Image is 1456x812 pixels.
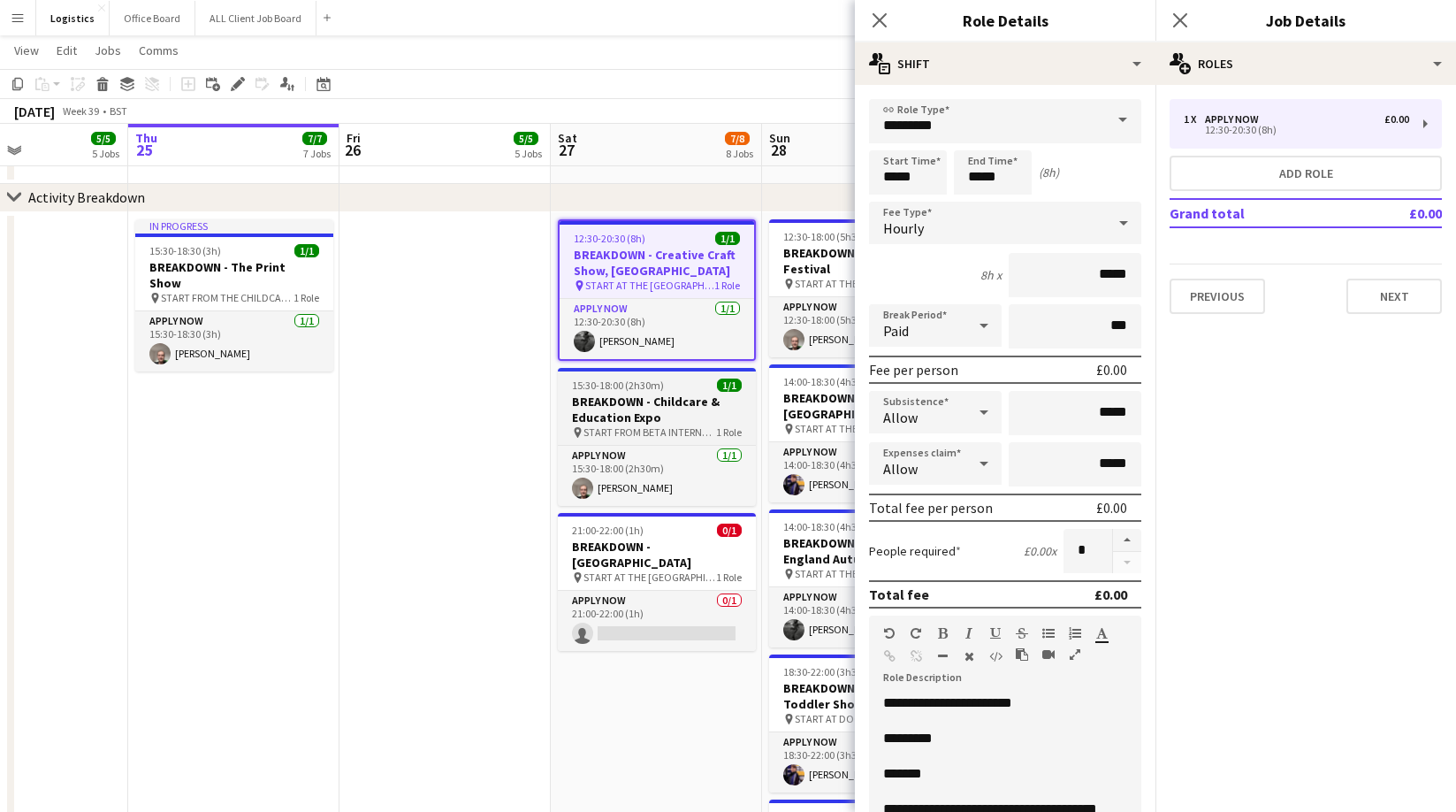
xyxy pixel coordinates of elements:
span: 1/1 [715,232,740,245]
h3: Role Details [855,9,1155,32]
app-job-card: In progress15:30-18:30 (3h)1/1BREAKDOWN - The Print Show START FROM THE CHILDCARE & EDUCATION EXP... [135,219,333,372]
button: Text Color [1095,626,1108,640]
span: START AT THE [GEOGRAPHIC_DATA] [795,422,927,435]
span: 14:00-18:30 (4h30m) [783,375,875,388]
app-job-card: 14:00-18:30 (4h30m)1/1BREAKDOWN - DogFEST: [GEOGRAPHIC_DATA] START AT THE [GEOGRAPHIC_DATA]1 Role... [769,364,967,502]
button: ALL Client Job Board [195,1,316,35]
span: Hourly [883,219,924,237]
span: 14:00-18:30 (4h30m) [783,520,875,533]
td: Grand total [1170,199,1358,227]
span: Paid [883,322,909,340]
button: Horizontal Line [936,649,949,663]
span: 5/5 [91,132,116,145]
span: 1/1 [294,244,319,257]
button: HTML Code [989,649,1002,663]
a: Jobs [88,39,128,62]
span: 21:00-22:00 (1h) [572,524,644,537]
div: 7 Jobs [303,147,331,160]
div: Activity Breakdown [28,188,145,206]
div: 5 Jobs [92,147,119,160]
div: Fee per person [869,361,958,379]
h3: BREAKDOWN - Baby & Toddler Show, [GEOGRAPHIC_DATA] [769,680,967,712]
span: 26 [344,140,361,160]
div: 15:30-18:00 (2h30m)1/1BREAKDOWN - Childcare & Education Expo START FROM BETA INTERNATIONAL, NEC1 ... [558,368,756,506]
div: £0.00 [1096,499,1127,517]
app-job-card: 12:30-18:00 (5h30m)1/1BREAKDOWN - Thame Food Festival START AT THE [GEOGRAPHIC_DATA]1 RoleAPPLY N... [769,219,967,357]
button: Add role [1170,156,1442,191]
div: 12:30-20:30 (8h) [1184,126,1409,134]
h3: BREAKDOWN - Thame Food Festival [769,245,967,277]
div: APPLY NOW [1205,113,1266,126]
span: 1 Role [716,571,742,584]
div: [DATE] [14,103,55,120]
span: START FROM THE CHILDCARE & EDUCATION EXPO, [GEOGRAPHIC_DATA], [GEOGRAPHIC_DATA] [161,291,293,304]
div: 18:30-22:00 (3h30m)1/1BREAKDOWN - Baby & Toddler Show, [GEOGRAPHIC_DATA] START AT DOGFEST: [GEOGR... [769,655,967,793]
button: Office Board [110,1,195,35]
button: Increase [1113,529,1141,552]
app-job-card: 21:00-22:00 (1h)0/1BREAKDOWN - [GEOGRAPHIC_DATA] START AT THE [GEOGRAPHIC_DATA]1 RoleAPPLY NOW0/1... [558,513,756,651]
span: 0/1 [717,524,742,537]
span: 25 [133,140,157,160]
span: Thu [135,130,157,146]
span: 7/7 [302,132,327,145]
span: Allow [883,409,918,426]
span: 27 [555,140,577,160]
app-card-role: APPLY NOW1/115:30-18:00 (2h30m)[PERSON_NAME] [558,446,756,506]
div: 14:00-18:30 (4h30m)1/1BREAKDOWN - South of England Autumn Show & Horse Trials START AT THE [GEOGR... [769,509,967,647]
span: 15:30-18:00 (2h30m) [572,379,664,392]
button: Underline [989,626,1002,640]
h3: BREAKDOWN - The Print Show [135,259,333,291]
h3: BREAKDOWN - [GEOGRAPHIC_DATA] [558,539,756,571]
span: Comms [139,42,179,58]
button: Previous [1170,279,1265,314]
span: Edit [57,42,77,58]
button: Unordered List [1042,626,1055,640]
div: Total fee [869,586,929,603]
a: View [7,39,46,62]
span: Fri [347,130,361,146]
button: Ordered List [1069,626,1081,640]
app-job-card: 12:30-20:30 (8h)1/1BREAKDOWN - Creative Craft Show, [GEOGRAPHIC_DATA] START AT THE [GEOGRAPHIC_DA... [558,219,756,361]
h3: BREAKDOWN - Childcare & Education Expo [558,394,756,425]
button: Paste as plain text [1016,647,1028,662]
span: Sat [558,130,577,146]
span: START AT THE [GEOGRAPHIC_DATA] [585,279,714,292]
h3: BREAKDOWN - DogFEST: [GEOGRAPHIC_DATA] [769,390,967,422]
div: 5 Jobs [515,147,542,160]
app-card-role: APPLY NOW0/121:00-22:00 (1h) [558,591,756,651]
div: 8 Jobs [726,147,753,160]
div: Roles [1155,42,1456,85]
button: Italic [963,626,975,640]
app-card-role: APPLY NOW1/112:30-18:00 (5h30m)[PERSON_NAME] [769,297,967,357]
button: Logistics [36,1,110,35]
span: Allow [883,460,918,478]
app-card-role: APPLY NOW1/114:00-18:30 (4h30m)[PERSON_NAME] [769,442,967,502]
h3: Job Details [1155,9,1456,32]
span: 1 Role [716,425,742,439]
button: Strikethrough [1016,626,1028,640]
span: Sun [769,130,790,146]
a: Comms [132,39,186,62]
span: START AT THE [GEOGRAPHIC_DATA] [795,277,927,290]
h3: BREAKDOWN - South of England Autumn Show & Horse Trials [769,535,967,567]
span: Week 39 [58,104,103,118]
span: 1 Role [714,279,740,292]
div: (8h) [1039,165,1059,180]
button: Undo [883,626,896,640]
div: Total fee per person [869,499,993,517]
button: Clear Formatting [963,649,975,663]
div: £0.00 [1384,113,1409,126]
app-card-role: APPLY NOW1/118:30-22:00 (3h30m)[PERSON_NAME] [769,732,967,793]
button: Fullscreen [1069,647,1081,662]
span: START FROM BETA INTERNATIONAL, NEC [583,425,716,439]
span: View [14,42,39,58]
label: People required [869,543,961,559]
td: £0.00 [1358,199,1442,227]
span: 7/8 [725,132,750,145]
button: Bold [936,626,949,640]
span: 28 [766,140,790,160]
